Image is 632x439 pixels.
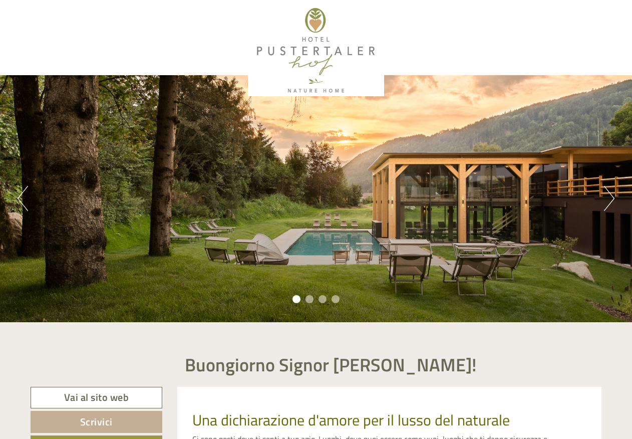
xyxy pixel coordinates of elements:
[192,408,510,431] span: Una dichiarazione d'amore per il lusso del naturale
[31,387,162,408] a: Vai al sito web
[18,186,28,211] button: Previous
[31,411,162,433] a: Scrivici
[185,355,477,375] h1: Buongiorno Signor [PERSON_NAME]!
[604,186,614,211] button: Next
